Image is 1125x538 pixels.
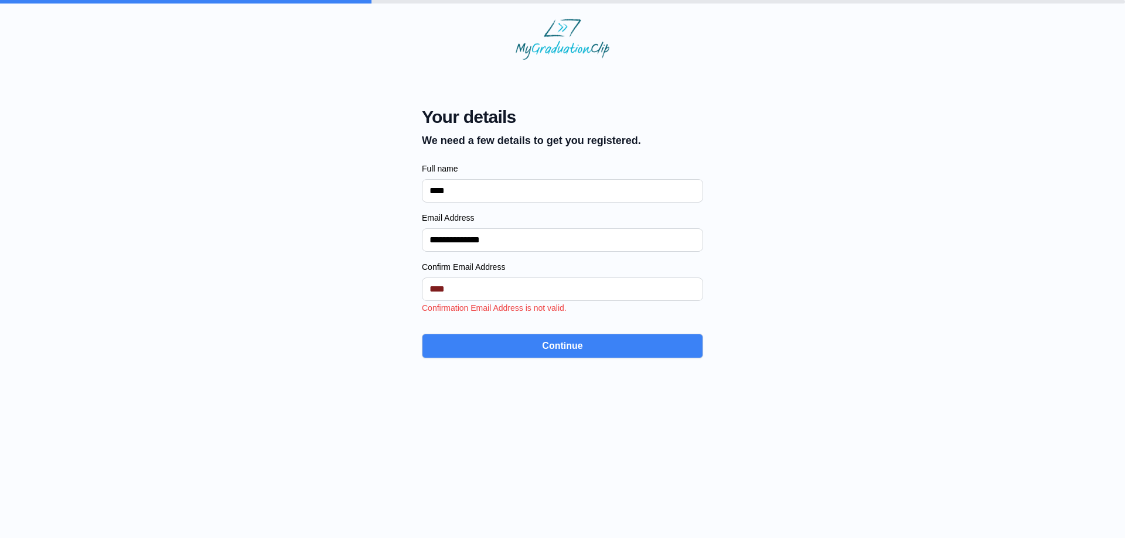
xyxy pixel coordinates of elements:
label: Full name [422,163,703,174]
label: Email Address [422,212,703,224]
span: Your details [422,107,641,128]
p: We need a few details to get you registered. [422,132,641,149]
label: Confirm Email Address [422,261,703,273]
button: Continue [422,334,703,358]
span: Confirmation Email Address is not valid. [422,303,567,313]
img: MyGraduationClip [516,19,609,60]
